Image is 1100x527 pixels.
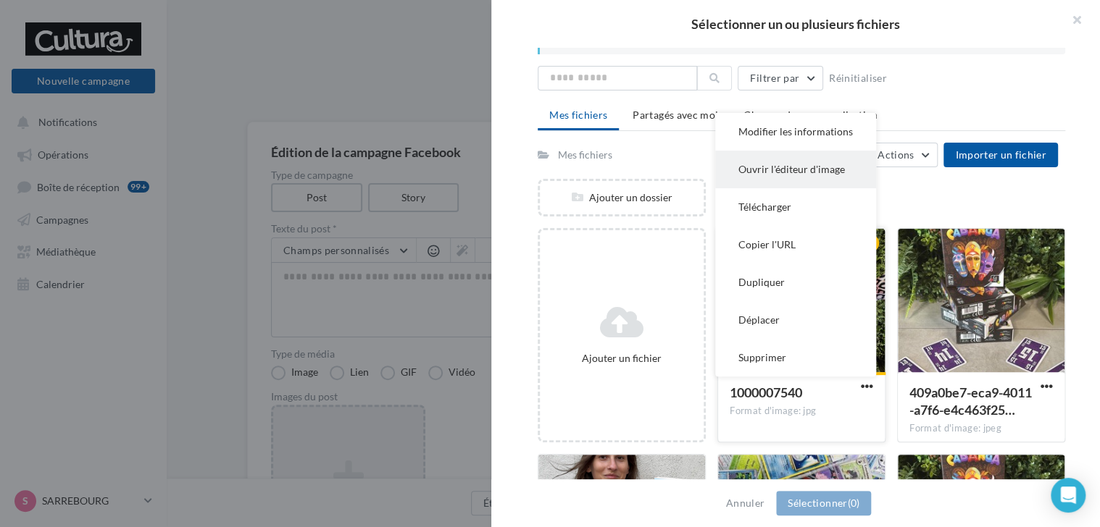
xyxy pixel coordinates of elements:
[514,17,1077,30] h2: Sélectionner un ou plusieurs fichiers
[738,66,823,90] button: Filtrer par
[546,351,698,366] div: Ajouter un fichier
[943,143,1058,167] button: Importer un fichier
[730,405,873,418] div: Format d'image: jpg
[558,148,612,162] div: Mes fichiers
[909,422,1053,435] div: Format d'image: jpeg
[776,491,871,515] button: Sélectionner(0)
[715,301,876,339] button: Déplacer
[878,148,914,161] span: Actions
[847,497,859,509] span: (0)
[1051,478,1086,513] div: Open Intercom Messenger
[743,109,878,121] span: Champs de personnalisation
[865,143,938,167] button: Actions
[633,109,718,121] span: Partagés avec moi
[715,226,876,263] button: Copier l'URL
[715,339,876,376] button: Supprimer
[715,263,876,301] button: Dupliquer
[955,148,1046,161] span: Importer un fichier
[720,494,770,512] button: Annuler
[909,384,1032,418] span: 409a0be7-eca9-4011-a7f6-e4c463f250d2
[715,113,876,151] button: Modifier les informations
[823,69,893,87] button: Réinitialiser
[549,109,607,121] span: Mes fichiers
[715,188,876,226] button: Télécharger
[540,190,704,205] div: Ajouter un dossier
[715,151,876,188] button: Ouvrir l'éditeur d'image
[730,384,802,400] span: 1000007540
